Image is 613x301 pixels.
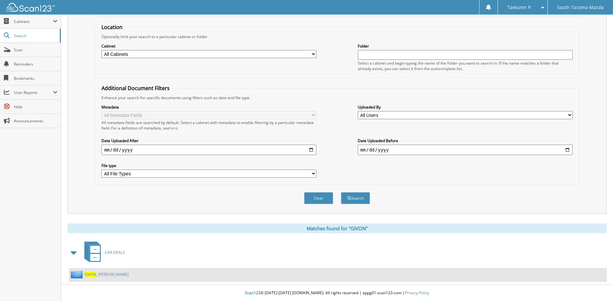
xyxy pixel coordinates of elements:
[101,138,316,143] label: Date Uploaded After
[14,47,58,53] span: Scan
[6,3,55,12] img: scan123-logo-white.svg
[80,240,125,265] a: CAR DEALS
[14,76,58,81] span: Bookmarks
[169,125,178,131] a: here
[71,270,84,278] img: folder2.png
[101,120,316,131] div: All metadata fields are searched by default. Select a cabinet with metadata to enable filtering b...
[341,192,370,204] button: Search
[14,104,58,109] span: Help
[14,90,53,95] span: User Reports
[84,272,129,277] a: GIVON, [PERSON_NAME]
[358,43,573,49] label: Folder
[101,43,316,49] label: Cabinet
[84,272,96,277] span: GIVON
[14,61,58,67] span: Reminders
[581,270,613,301] iframe: Chat Widget
[61,285,613,301] div: © [DATE]-[DATE] [DOMAIN_NAME]. All rights reserved | appg01-scan123-com |
[98,85,173,92] legend: Additional Document Filters
[14,19,53,24] span: Cabinets
[98,95,576,100] div: Enhance your search for specific documents using filters such as date and file type.
[557,5,604,9] span: South Tacoma Mazda
[358,60,573,71] div: Select a cabinet and begin typing the name of the folder you want to search in. If the name match...
[101,163,316,168] label: File type
[105,250,125,255] span: CAR DEALS
[358,145,573,155] input: end
[358,104,573,110] label: Uploaded By
[101,145,316,155] input: start
[14,118,58,124] span: Announcements
[101,104,316,110] label: Metadata
[358,138,573,143] label: Date Uploaded Before
[245,290,260,296] span: Scan123
[68,223,607,233] div: Matches found for "GIVON"
[98,24,126,31] legend: Location
[14,33,57,38] span: Search
[304,192,333,204] button: Clear
[405,290,429,296] a: Privacy Policy
[507,5,532,9] span: Taetumn P.
[98,34,576,39] div: Optionally limit your search to a particular cabinet or folder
